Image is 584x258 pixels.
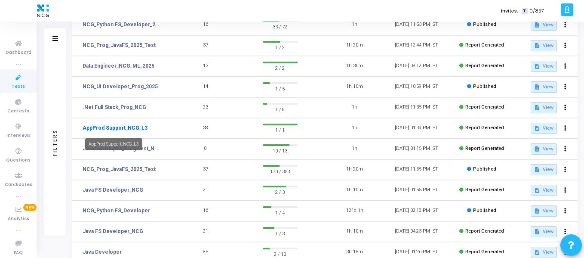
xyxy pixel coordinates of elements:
span: Report Generated [465,228,504,234]
a: AppProd Support_NCG_L3 [83,124,148,132]
span: 2 / 10 [263,249,298,258]
span: Questions [6,157,31,164]
td: [DATE] 11:53 PM IST [386,15,448,35]
span: Published [473,166,496,172]
a: Java FS Developer_NCG [83,186,143,194]
span: Tests [12,83,25,90]
td: 21 [175,221,237,242]
button: View [531,61,557,72]
td: 1h [324,139,386,159]
a: Java FS Developer_NCG [83,227,143,235]
span: Report Generated [465,187,504,193]
td: [DATE] 04:23 PM IST [386,221,448,242]
span: T [522,8,527,14]
button: View [531,40,557,51]
button: View [531,164,557,175]
td: [DATE] 12:44 PM IST [386,35,448,56]
td: 1h 10m [324,77,386,97]
button: View [531,123,557,134]
span: Report Generated [465,146,504,151]
td: 21 [175,180,237,201]
a: NCG_Python FS_Developer [83,207,150,214]
mat-icon: description [534,43,540,49]
td: 1h 20m [324,35,386,56]
span: 33 / 72 [263,22,298,31]
button: View [531,185,557,196]
td: [DATE] 10:59 PM IST [386,77,448,97]
span: 1 / 3 [263,229,298,237]
td: 121d 1h [324,201,386,221]
span: 1 / 4 [263,208,298,217]
button: View [531,143,557,155]
button: View [531,19,557,31]
span: New [23,204,37,211]
mat-icon: description [534,249,540,255]
mat-icon: description [534,146,540,152]
span: Dashboard [6,49,31,56]
span: 1 / 2 [263,43,298,51]
span: Report Generated [465,249,504,255]
td: 1h 10m [324,180,386,201]
a: NCG_Prog_JavaFS_2025_Test [83,41,156,49]
span: 2 / 3 [263,187,298,196]
td: 1h 10m [324,221,386,242]
span: 10 / 13 [263,146,298,155]
span: Published [473,208,496,213]
a: NCG_Prog_JavaFS_2025_Test [83,165,156,173]
td: [DATE] 02:18 PM IST [386,201,448,221]
span: Contests [7,108,29,115]
td: 13 [175,56,237,77]
mat-icon: description [534,105,540,111]
span: Interviews [6,132,31,140]
span: Report Generated [465,42,504,48]
span: 1 / 5 [263,84,298,93]
td: 16 [175,15,237,35]
mat-icon: description [534,125,540,131]
span: 1 / 8 [263,105,298,113]
span: 170 / 353 [263,167,298,175]
span: Published [473,84,496,89]
button: View [531,81,557,93]
td: 14 [175,77,237,97]
mat-icon: description [534,63,540,69]
button: View [531,226,557,237]
td: 8 [175,139,237,159]
a: NCG_UI Developer_Prog_2025 [83,83,158,90]
mat-icon: description [534,22,540,28]
td: [DATE] 08:12 PM IST [386,56,448,77]
span: Analytics [8,215,29,223]
span: 2 / 2 [263,63,298,72]
td: 37 [175,35,237,56]
td: 1h [324,15,386,35]
a: NCG_Python FS_Developer_2025 [83,21,162,28]
img: logo [35,2,51,19]
mat-icon: description [534,84,540,90]
a: .Net Full Stack_Prog_NCG [83,103,146,111]
td: 1h 20m [324,159,386,180]
mat-icon: description [534,187,540,193]
td: 38 [175,118,237,139]
mat-icon: description [534,208,540,214]
span: Report Generated [465,104,504,110]
td: [DATE] 11:35 PM IST [386,97,448,118]
div: Filters [51,95,59,190]
td: [DATE] 01:55 PM IST [386,180,448,201]
td: 1h [324,97,386,118]
mat-icon: description [534,167,540,173]
span: Report Generated [465,63,504,68]
td: [DATE] 01:15 PM IST [386,139,448,159]
a: Data Engineer_NCG_ML_2025 [83,62,154,70]
div: AppProd Support_NCG_L3 [85,138,142,150]
span: 1 / 1 [263,125,298,134]
button: View [531,247,557,258]
td: 1h 30m [324,56,386,77]
span: Published [473,22,496,27]
button: View [531,205,557,217]
td: 37 [175,159,237,180]
td: [DATE] 01:39 PM IST [386,118,448,139]
label: Invites: [501,7,518,15]
td: 1h [324,118,386,139]
button: View [531,102,557,113]
a: Java Developer [83,248,122,256]
td: 16 [175,201,237,221]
